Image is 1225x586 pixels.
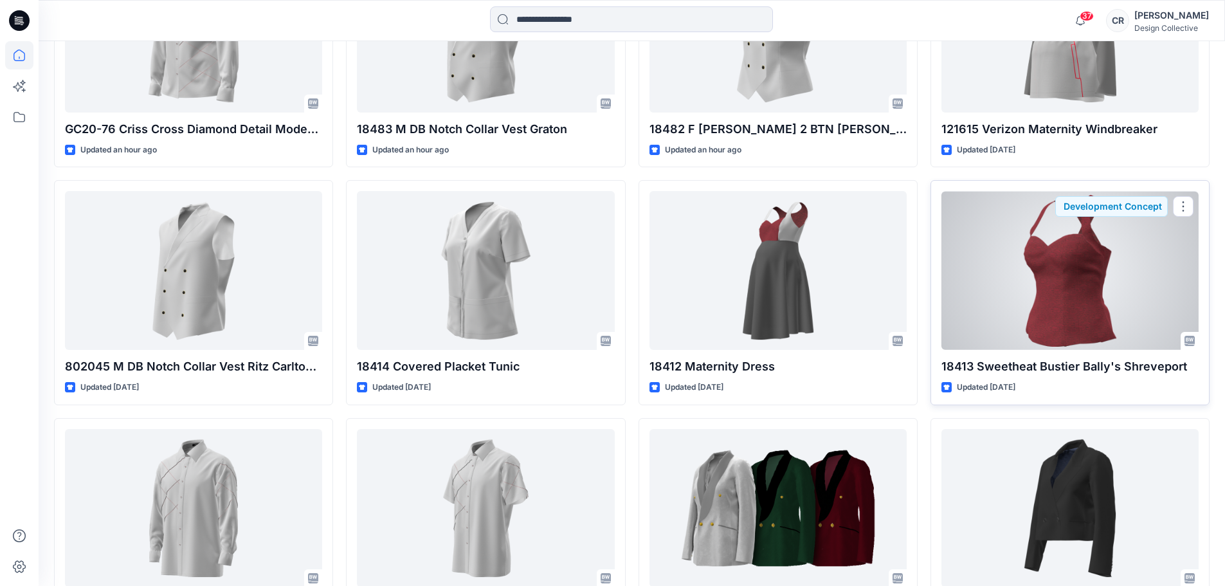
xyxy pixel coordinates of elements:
p: Updated [DATE] [372,381,431,394]
p: Updated [DATE] [80,381,139,394]
a: 18414 Covered Placket Tunic [357,191,614,350]
p: Updated an hour ago [372,143,449,157]
p: 18413 Sweetheat Bustier Bally's Shreveport [941,358,1199,376]
div: CR [1106,9,1129,32]
a: 802045 M DB Notch Collar Vest Ritz Carlton Atlanta [65,191,322,350]
p: 18412 Maternity Dress [649,358,907,376]
a: 18413 Sweetheat Bustier Bally's Shreveport [941,191,1199,350]
p: Updated [DATE] [665,381,723,394]
p: 18414 Covered Placket Tunic [357,358,614,376]
div: Design Collective [1134,23,1209,33]
p: 802045 M DB Notch Collar Vest Ritz Carlton [GEOGRAPHIC_DATA] [65,358,322,376]
p: 18482 F [PERSON_NAME] 2 BTN [PERSON_NAME] [649,120,907,138]
div: [PERSON_NAME] [1134,8,1209,23]
p: 121615 Verizon Maternity Windbreaker [941,120,1199,138]
p: Updated [DATE] [957,381,1015,394]
p: 18483 M DB Notch Collar Vest Graton [357,120,614,138]
p: GC20-76 Criss Cross Diamond Detail Modern Blouse LS [65,120,322,138]
p: Updated [DATE] [957,143,1015,157]
span: 37 [1080,11,1094,21]
p: Updated an hour ago [665,143,741,157]
a: 18412 Maternity Dress [649,191,907,350]
p: Updated an hour ago [80,143,157,157]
